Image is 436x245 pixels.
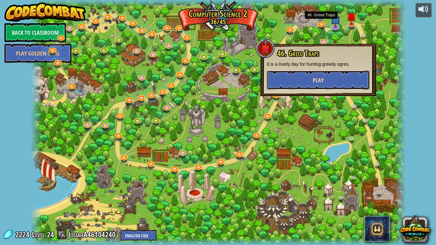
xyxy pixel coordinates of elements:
[68,229,117,240] a: JosiahA46104240
[331,11,340,27] img: level-banner-unstarted-subscriber.png
[15,229,31,240] span: 2224
[32,229,45,240] span: Level
[4,23,66,42] a: Back to Classroom
[267,71,370,90] button: Play
[416,3,432,18] button: Adjust volume
[4,44,71,63] a: Play Golden Goal
[47,229,54,240] span: 24
[347,8,356,25] img: level-banner-unstarted.png
[4,3,86,22] img: CodeCombat - Learn how to code by playing a game
[277,48,319,59] span: 46. Greed Traps
[267,61,370,67] p: It is a lovely day for hunting greedy ogres.
[313,76,324,84] span: Play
